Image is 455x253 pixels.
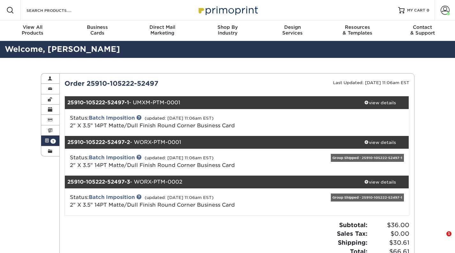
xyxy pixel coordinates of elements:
[369,221,409,230] span: $36.00
[65,154,294,169] div: Status:
[325,20,390,41] a: Resources& Templates
[195,24,260,30] span: Shop By
[67,139,130,145] strong: 25910-105222-52497-2
[65,96,352,109] div: - UMXM-PTM-0001
[333,80,409,85] small: Last Updated: [DATE] 11:06am EST
[352,139,409,146] div: view details
[41,136,60,146] a: 1
[369,238,409,247] span: $30.61
[130,24,195,30] span: Direct Mail
[145,195,214,200] small: (updated: [DATE] 11:06am EST)
[390,24,455,30] span: Contact
[145,155,214,160] small: (updated: [DATE] 11:06am EST)
[89,194,135,200] a: Batch Imposition
[89,115,135,121] a: Batch Imposition
[65,136,352,149] div: - WORX-PTM-0001
[325,24,390,30] span: Resources
[65,194,294,209] div: Status:
[446,231,451,236] span: 1
[89,154,135,161] a: Batch Imposition
[65,176,352,188] div: - WORX-PTM-0002
[70,162,235,168] a: 2" X 3.5" 14PT Matte/Dull Finish Round Corner Business Card
[70,123,235,129] a: 2" X 3.5" 14PT Matte/Dull Finish Round Corner Business Card
[331,194,404,202] div: Group Shipped - 25910-105222-52497-1
[352,96,409,109] a: view details
[195,24,260,36] div: Industry
[337,230,368,237] strong: Sales Tax:
[260,20,325,41] a: DesignServices
[67,99,129,106] strong: 25910-105222-52497-1
[60,79,237,88] div: Order 25910-105222-52497
[352,176,409,188] a: view details
[352,99,409,106] div: view details
[65,114,294,130] div: Status:
[26,6,88,14] input: SEARCH PRODUCTS.....
[130,20,195,41] a: Direct MailMarketing
[325,24,390,36] div: & Templates
[339,221,368,228] strong: Subtotal:
[427,8,429,12] span: 0
[390,20,455,41] a: Contact& Support
[196,3,260,17] img: Primoprint
[65,24,130,30] span: Business
[195,20,260,41] a: Shop ByIndustry
[338,239,368,246] strong: Shipping:
[352,179,409,185] div: view details
[407,8,425,13] span: MY CART
[331,154,404,162] div: Group Shipped - 25910-105222-52497-1
[433,231,449,247] iframe: Intercom live chat
[50,139,56,144] span: 1
[65,20,130,41] a: BusinessCards
[70,202,235,208] a: 2" X 3.5" 14PT Matte/Dull Finish Round Corner Business Card
[390,24,455,36] div: & Support
[67,179,130,185] strong: 25910-105222-52497-3
[260,24,325,36] div: Services
[260,24,325,30] span: Design
[145,116,214,121] small: (updated: [DATE] 11:06am EST)
[352,136,409,149] a: view details
[130,24,195,36] div: Marketing
[65,24,130,36] div: Cards
[369,229,409,238] span: $0.00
